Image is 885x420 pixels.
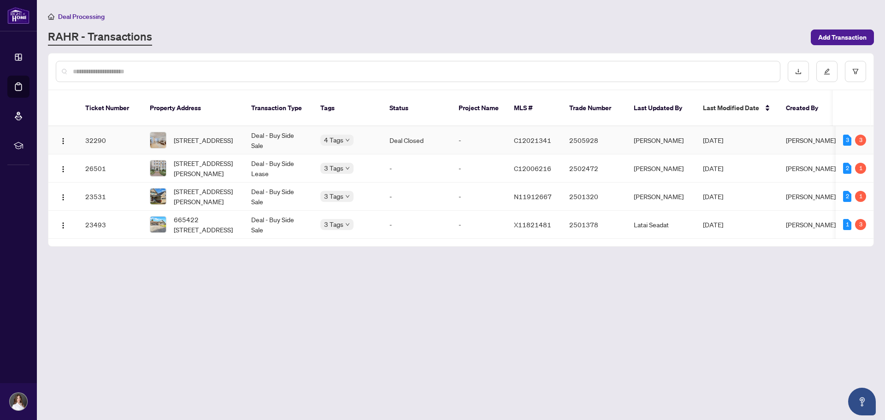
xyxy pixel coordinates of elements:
[779,90,834,126] th: Created By
[56,161,71,176] button: Logo
[514,136,551,144] span: C12021341
[795,68,802,75] span: download
[788,61,809,82] button: download
[382,90,451,126] th: Status
[174,214,236,235] span: 665422 [STREET_ADDRESS]
[845,61,866,82] button: filter
[626,211,696,239] td: Latai Seadat
[345,166,350,171] span: down
[626,183,696,211] td: [PERSON_NAME]
[562,211,626,239] td: 2501378
[786,220,836,229] span: [PERSON_NAME]
[244,90,313,126] th: Transaction Type
[324,163,343,173] span: 3 Tags
[78,183,142,211] td: 23531
[382,126,451,154] td: Deal Closed
[562,126,626,154] td: 2505928
[514,164,551,172] span: C12006216
[150,217,166,232] img: thumbnail-img
[78,154,142,183] td: 26501
[703,103,759,113] span: Last Modified Date
[855,219,866,230] div: 3
[10,393,27,410] img: Profile Icon
[244,211,313,239] td: Deal - Buy Side Sale
[59,194,67,201] img: Logo
[324,219,343,230] span: 3 Tags
[626,90,696,126] th: Last Updated By
[382,211,451,239] td: -
[843,163,851,174] div: 2
[562,154,626,183] td: 2502472
[514,220,551,229] span: X11821481
[382,183,451,211] td: -
[703,164,723,172] span: [DATE]
[786,192,836,201] span: [PERSON_NAME]
[382,154,451,183] td: -
[843,191,851,202] div: 2
[562,183,626,211] td: 2501320
[451,154,507,183] td: -
[48,13,54,20] span: home
[150,160,166,176] img: thumbnail-img
[451,211,507,239] td: -
[174,135,233,145] span: [STREET_ADDRESS]
[59,222,67,229] img: Logo
[451,183,507,211] td: -
[59,137,67,145] img: Logo
[786,164,836,172] span: [PERSON_NAME]
[811,30,874,45] button: Add Transaction
[150,132,166,148] img: thumbnail-img
[58,12,105,21] span: Deal Processing
[174,158,236,178] span: [STREET_ADDRESS][PERSON_NAME]
[852,68,859,75] span: filter
[848,388,876,415] button: Open asap
[324,191,343,201] span: 3 Tags
[48,29,152,46] a: RAHR - Transactions
[507,90,562,126] th: MLS #
[703,220,723,229] span: [DATE]
[345,222,350,227] span: down
[703,192,723,201] span: [DATE]
[244,183,313,211] td: Deal - Buy Side Sale
[816,61,838,82] button: edit
[244,126,313,154] td: Deal - Buy Side Sale
[324,135,343,145] span: 4 Tags
[843,219,851,230] div: 1
[824,68,830,75] span: edit
[142,90,244,126] th: Property Address
[56,189,71,204] button: Logo
[855,163,866,174] div: 1
[56,133,71,148] button: Logo
[313,90,382,126] th: Tags
[451,90,507,126] th: Project Name
[696,90,779,126] th: Last Modified Date
[56,217,71,232] button: Logo
[59,166,67,173] img: Logo
[150,189,166,204] img: thumbnail-img
[626,154,696,183] td: [PERSON_NAME]
[345,194,350,199] span: down
[345,138,350,142] span: down
[78,211,142,239] td: 23493
[451,126,507,154] td: -
[843,135,851,146] div: 3
[786,136,836,144] span: [PERSON_NAME]
[818,30,867,45] span: Add Transaction
[514,192,552,201] span: N11912667
[78,126,142,154] td: 32290
[855,191,866,202] div: 1
[626,126,696,154] td: [PERSON_NAME]
[174,186,236,207] span: [STREET_ADDRESS][PERSON_NAME]
[244,154,313,183] td: Deal - Buy Side Lease
[855,135,866,146] div: 3
[562,90,626,126] th: Trade Number
[703,136,723,144] span: [DATE]
[78,90,142,126] th: Ticket Number
[7,7,29,24] img: logo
